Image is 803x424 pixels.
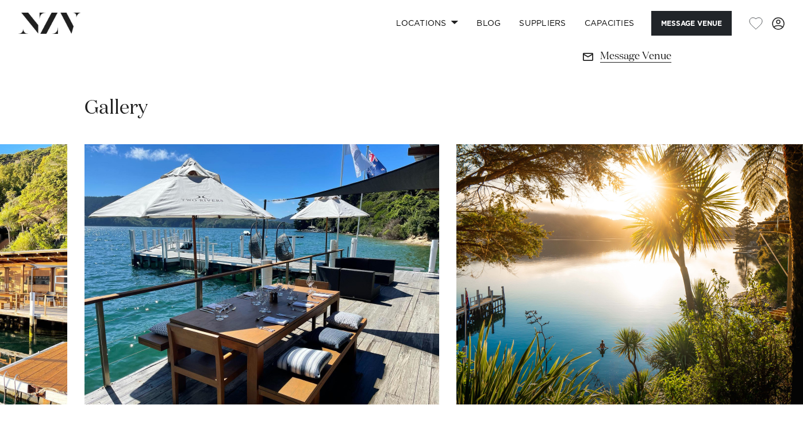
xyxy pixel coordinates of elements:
[467,11,510,36] a: BLOG
[84,144,439,404] swiper-slide: 3 / 4
[510,11,575,36] a: SUPPLIERS
[387,11,467,36] a: Locations
[575,11,644,36] a: Capacities
[18,13,81,33] img: nzv-logo.png
[651,11,732,36] button: Message Venue
[84,95,148,121] h2: Gallery
[581,48,719,64] a: Message Venue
